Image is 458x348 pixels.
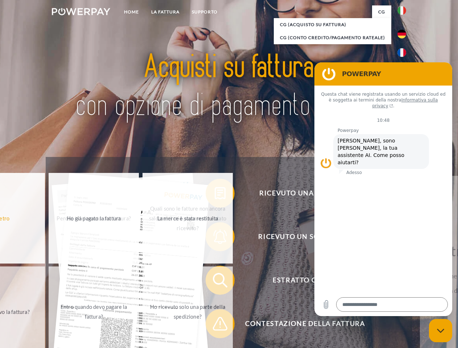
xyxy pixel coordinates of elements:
[216,266,394,295] span: Estratto conto
[145,5,186,18] a: LA FATTURA
[372,5,391,18] a: CG
[216,222,394,251] span: Ricevuto un sollecito?
[397,30,406,38] img: de
[118,5,145,18] a: Home
[147,302,228,322] div: Ho ricevuto solo una parte della spedizione?
[186,5,224,18] a: Supporto
[206,266,394,295] button: Estratto conto
[206,179,394,208] button: Ricevuto una fattura?
[206,309,394,338] button: Contestazione della fattura
[52,8,110,15] img: logo-powerpay-white.svg
[429,319,452,342] iframe: Pulsante per aprire la finestra di messaggistica, conversazione in corso
[53,213,135,223] div: Ho già pagato la fattura
[69,35,389,139] img: title-powerpay_it.svg
[397,6,406,15] img: it
[216,179,394,208] span: Ricevuto una fattura?
[274,18,391,31] a: CG (Acquisto su fattura)
[314,62,452,316] iframe: Finestra di messaggistica
[53,302,135,322] div: Entro quando devo pagare la fattura?
[216,309,394,338] span: Contestazione della fattura
[147,213,228,223] div: La merce è stata restituita
[274,31,391,44] a: CG (Conto Credito/Pagamento rateale)
[397,48,406,57] img: fr
[206,222,394,251] button: Ricevuto un sollecito?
